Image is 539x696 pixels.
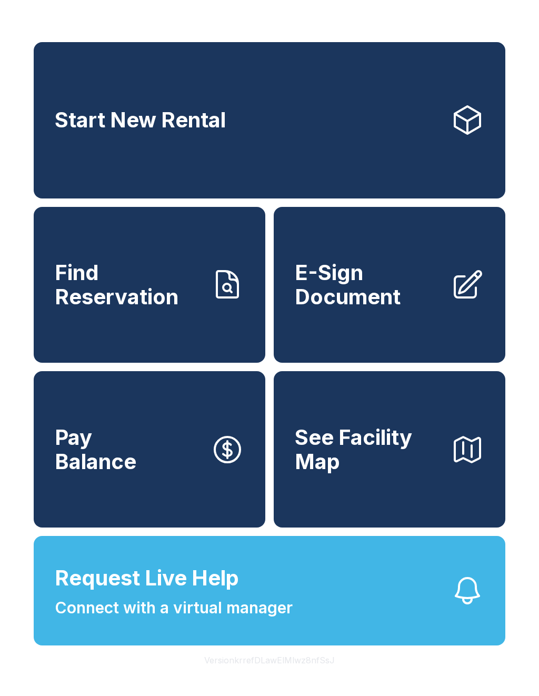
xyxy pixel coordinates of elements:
[55,596,293,620] span: Connect with a virtual manager
[274,371,505,528] button: See Facility Map
[34,536,505,645] button: Request Live HelpConnect with a virtual manager
[295,425,442,473] span: See Facility Map
[55,108,226,132] span: Start New Rental
[274,207,505,363] a: E-Sign Document
[196,645,343,675] button: VersionkrrefDLawElMlwz8nfSsJ
[55,562,239,594] span: Request Live Help
[34,207,265,363] a: Find Reservation
[295,261,442,309] span: E-Sign Document
[55,425,136,473] span: Pay Balance
[55,261,202,309] span: Find Reservation
[34,42,505,198] a: Start New Rental
[34,371,265,528] button: PayBalance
